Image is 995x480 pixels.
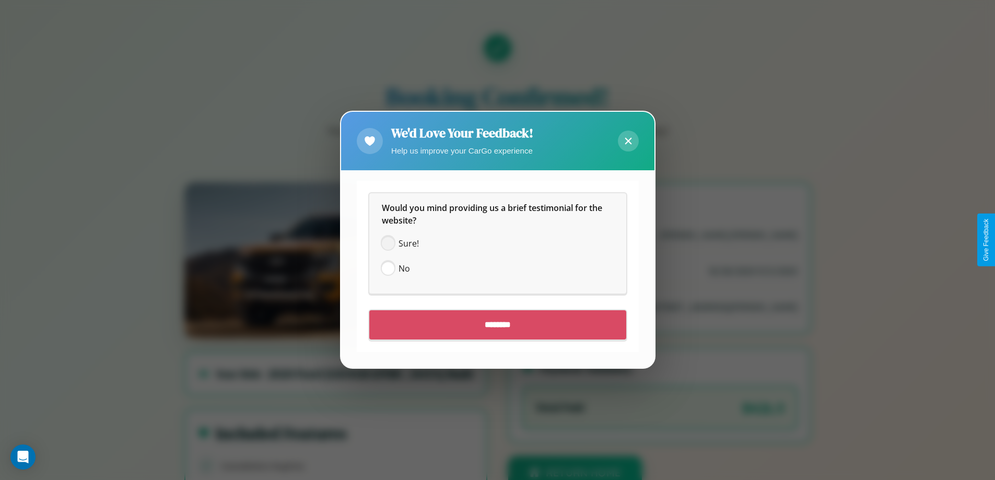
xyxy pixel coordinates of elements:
[391,124,533,142] h2: We'd Love Your Feedback!
[399,238,419,250] span: Sure!
[10,444,36,470] div: Open Intercom Messenger
[391,144,533,158] p: Help us improve your CarGo experience
[382,203,604,227] span: Would you mind providing us a brief testimonial for the website?
[982,219,990,261] div: Give Feedback
[399,263,410,275] span: No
